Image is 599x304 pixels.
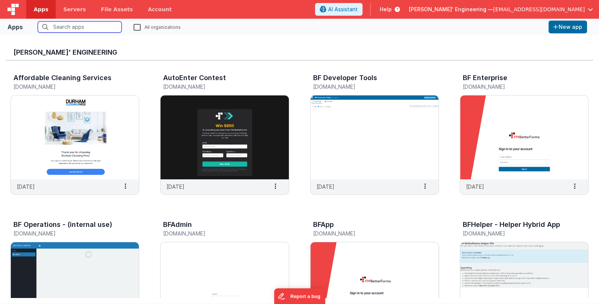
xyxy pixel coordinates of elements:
h5: [DOMAIN_NAME] [13,84,120,89]
label: All organizations [134,23,181,30]
span: [PERSON_NAME]' Engineering — [409,6,493,13]
span: AI Assistant [328,6,358,13]
p: [DATE] [466,183,484,191]
div: Apps [7,22,23,31]
h5: [DOMAIN_NAME] [313,84,420,89]
h5: [DOMAIN_NAME] [463,231,570,236]
h3: AutoEnter Contest [163,74,226,82]
p: [DATE] [17,183,35,191]
p: [DATE] [317,183,334,191]
span: Help [380,6,392,13]
button: New app [548,21,587,33]
span: Apps [34,6,48,13]
span: File Assets [101,6,133,13]
h5: [DOMAIN_NAME] [313,231,420,236]
button: [PERSON_NAME]' Engineering — [EMAIL_ADDRESS][DOMAIN_NAME] [409,6,593,13]
h3: BFHelper - Helper Hybrid App [463,221,560,228]
span: Servers [63,6,86,13]
h3: BF Operations - (internal use) [13,221,112,228]
h5: [DOMAIN_NAME] [163,84,270,89]
h3: BFApp [313,221,334,228]
span: [EMAIL_ADDRESS][DOMAIN_NAME] [493,6,585,13]
h3: BFAdmin [163,221,192,228]
h5: [DOMAIN_NAME] [163,231,270,236]
h5: [DOMAIN_NAME] [463,84,570,89]
p: [DATE] [166,183,184,191]
h3: BF Enterprise [463,74,507,82]
h3: [PERSON_NAME]' Engineering [13,49,586,56]
h5: [DOMAIN_NAME] [13,231,120,236]
button: AI Assistant [315,3,363,16]
input: Search apps [38,21,122,33]
iframe: Marker.io feedback button [274,288,325,304]
h3: BF Developer Tools [313,74,377,82]
h3: Affordable Cleaning Services [13,74,111,82]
